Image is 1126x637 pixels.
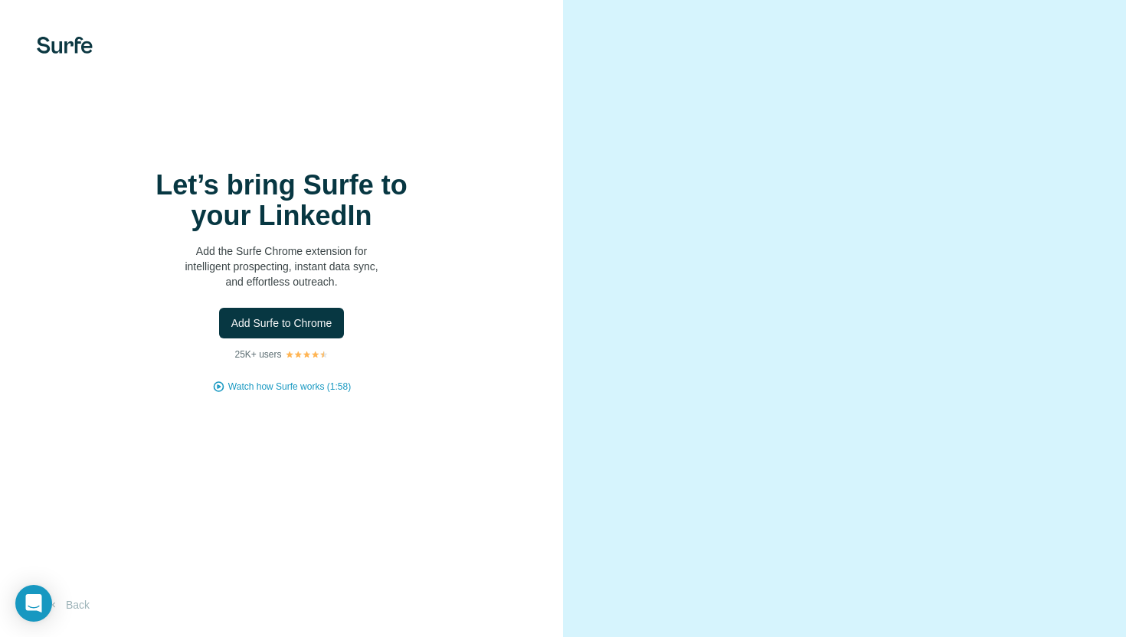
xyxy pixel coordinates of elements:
[285,350,329,359] img: Rating Stars
[228,380,351,394] button: Watch how Surfe works (1:58)
[129,170,435,231] h1: Let’s bring Surfe to your LinkedIn
[15,585,52,622] div: Open Intercom Messenger
[37,591,100,619] button: Back
[231,315,332,331] span: Add Surfe to Chrome
[37,37,93,54] img: Surfe's logo
[129,243,435,289] p: Add the Surfe Chrome extension for intelligent prospecting, instant data sync, and effortless out...
[219,308,345,338] button: Add Surfe to Chrome
[234,348,281,361] p: 25K+ users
